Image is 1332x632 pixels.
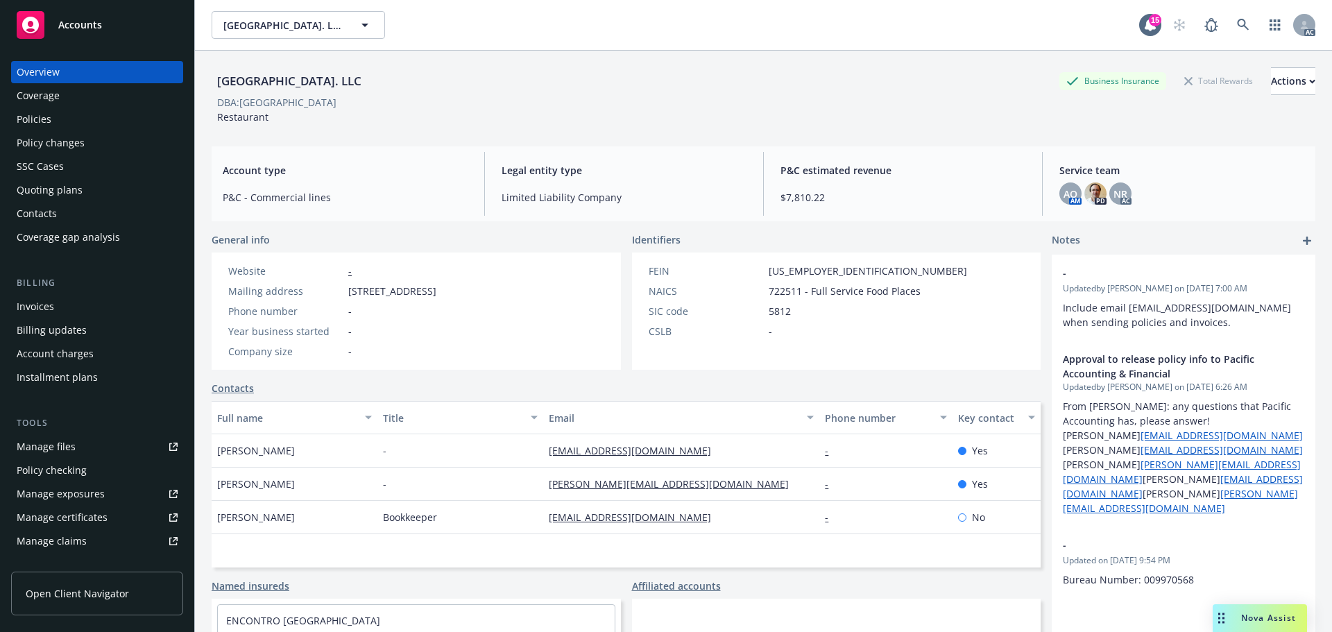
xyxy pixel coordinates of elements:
[1141,443,1303,456] a: [EMAIL_ADDRESS][DOMAIN_NAME]
[958,411,1020,425] div: Key contact
[348,304,352,318] span: -
[11,108,183,130] a: Policies
[11,276,183,290] div: Billing
[11,132,183,154] a: Policy changes
[212,381,254,395] a: Contacts
[17,530,87,552] div: Manage claims
[17,108,51,130] div: Policies
[223,18,343,33] span: [GEOGRAPHIC_DATA]. LLC
[26,586,129,601] span: Open Client Navigator
[819,401,952,434] button: Phone number
[11,85,183,107] a: Coverage
[502,190,746,205] span: Limited Liability Company
[17,61,60,83] div: Overview
[212,11,385,39] button: [GEOGRAPHIC_DATA]. LLC
[11,203,183,225] a: Contacts
[1063,301,1294,329] span: Include email [EMAIL_ADDRESS][DOMAIN_NAME] when sending policies and invoices.
[11,296,183,318] a: Invoices
[769,324,772,339] span: -
[223,163,468,178] span: Account type
[17,436,76,458] div: Manage files
[1149,14,1161,26] div: 15
[348,284,436,298] span: [STREET_ADDRESS]
[1141,429,1303,442] a: [EMAIL_ADDRESS][DOMAIN_NAME]
[11,179,183,201] a: Quoting plans
[1063,381,1304,393] span: Updated by [PERSON_NAME] on [DATE] 6:26 AM
[17,483,105,505] div: Manage exposures
[17,226,120,248] div: Coverage gap analysis
[11,6,183,44] a: Accounts
[1052,255,1315,341] div: -Updatedby [PERSON_NAME] on [DATE] 7:00 AMInclude email [EMAIL_ADDRESS][DOMAIN_NAME] when sending...
[17,459,87,481] div: Policy checking
[825,477,839,490] a: -
[825,511,839,524] a: -
[11,506,183,529] a: Manage certificates
[1229,11,1257,39] a: Search
[649,324,763,339] div: CSLB
[502,163,746,178] span: Legal entity type
[212,232,270,247] span: General info
[17,343,94,365] div: Account charges
[11,483,183,505] span: Manage exposures
[972,443,988,458] span: Yes
[825,444,839,457] a: -
[825,411,931,425] div: Phone number
[769,304,791,318] span: 5812
[11,226,183,248] a: Coverage gap analysis
[649,264,763,278] div: FEIN
[383,510,437,524] span: Bookkeeper
[549,411,799,425] div: Email
[1063,399,1304,515] p: From [PERSON_NAME]: any questions that Pacific Accounting has, please answer! [PERSON_NAME] [PERS...
[11,530,183,552] a: Manage claims
[1063,266,1268,280] span: -
[543,401,819,434] button: Email
[11,459,183,481] a: Policy checking
[383,477,386,491] span: -
[217,477,295,491] span: [PERSON_NAME]
[1165,11,1193,39] a: Start snowing
[217,95,336,110] div: DBA: [GEOGRAPHIC_DATA]
[1063,458,1301,486] a: [PERSON_NAME][EMAIL_ADDRESS][DOMAIN_NAME]
[632,579,721,593] a: Affiliated accounts
[1197,11,1225,39] a: Report a Bug
[1059,72,1166,89] div: Business Insurance
[217,443,295,458] span: [PERSON_NAME]
[780,163,1025,178] span: P&C estimated revenue
[228,284,343,298] div: Mailing address
[17,85,60,107] div: Coverage
[1177,72,1260,89] div: Total Rewards
[17,366,98,388] div: Installment plans
[1052,527,1315,598] div: -Updated on [DATE] 9:54 PMBureau Number: 009970568
[1261,11,1289,39] a: Switch app
[11,343,183,365] a: Account charges
[58,19,102,31] span: Accounts
[1063,282,1304,295] span: Updated by [PERSON_NAME] on [DATE] 7:00 AM
[649,304,763,318] div: SIC code
[549,511,722,524] a: [EMAIL_ADDRESS][DOMAIN_NAME]
[1213,604,1307,632] button: Nova Assist
[17,319,87,341] div: Billing updates
[769,284,921,298] span: 722511 - Full Service Food Places
[17,554,82,576] div: Manage BORs
[228,304,343,318] div: Phone number
[11,436,183,458] a: Manage files
[1084,182,1107,205] img: photo
[217,411,357,425] div: Full name
[549,444,722,457] a: [EMAIL_ADDRESS][DOMAIN_NAME]
[1299,232,1315,249] a: add
[1052,232,1080,249] span: Notes
[11,155,183,178] a: SSC Cases
[228,344,343,359] div: Company size
[11,554,183,576] a: Manage BORs
[972,477,988,491] span: Yes
[212,579,289,593] a: Named insureds
[11,319,183,341] a: Billing updates
[226,614,380,627] a: ENCONTRO [GEOGRAPHIC_DATA]
[1059,163,1304,178] span: Service team
[632,232,681,247] span: Identifiers
[228,264,343,278] div: Website
[348,344,352,359] span: -
[1063,554,1304,567] span: Updated on [DATE] 9:54 PM
[348,324,352,339] span: -
[17,155,64,178] div: SSC Cases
